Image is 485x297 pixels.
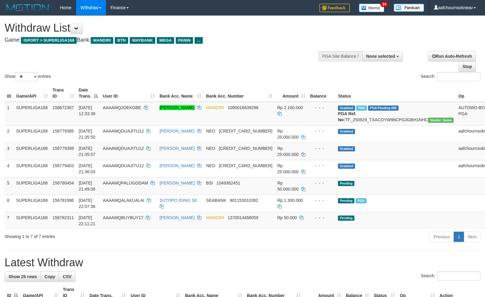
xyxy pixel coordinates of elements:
[308,85,336,102] th: Balance
[430,232,454,242] a: Previous
[14,160,50,177] td: SUPERLIGA168
[9,274,37,279] span: Show 25 rows
[103,181,148,185] span: AAAAMQPALUGODAM
[5,22,317,34] h1: Withdraw List
[310,180,333,186] div: - - -
[79,215,96,226] span: [DATE] 22:11:21
[100,85,157,102] th: User ID: activate to sort column ascending
[338,181,354,186] span: Pending
[5,125,14,143] td: 2
[160,129,195,133] a: [PERSON_NAME]
[310,163,333,169] div: - - -
[5,257,480,269] h1: Latest Withdraw
[5,143,14,160] td: 3
[310,128,333,134] div: - - -
[157,85,204,102] th: Bank Acc. Name: activate to sort column ascending
[59,271,76,282] a: CSV
[437,72,480,81] input: Search:
[275,85,308,102] th: Amount: activate to sort column ascending
[338,105,355,111] span: Grabbed
[5,3,51,12] img: MOTION_logo.png
[356,198,366,203] span: Marked by aafromsomean
[53,146,74,151] span: 156779399
[277,129,299,140] span: Rp 25.000.000
[195,37,203,44] span: ...
[44,274,55,279] span: Copy
[14,125,50,143] td: SUPERLIGA168
[63,274,72,279] span: CSV
[310,145,333,151] div: - - -
[277,105,303,110] span: Rp 2.100.000
[319,4,350,12] img: Feedback.jpg
[394,4,424,12] img: panduan.png
[91,37,113,44] span: MANDIRI
[206,181,213,185] span: BSI
[5,85,14,102] th: ID
[338,129,355,134] span: Grabbed
[40,271,59,282] a: Copy
[15,72,38,81] select: Showentries
[206,146,215,151] span: NEO
[50,85,76,102] th: Trans ID: activate to sort column ascending
[14,195,50,212] td: SUPERLIGA168
[160,146,195,151] a: [PERSON_NAME]
[103,198,144,203] span: AAAAMQALAKUALAI
[228,105,258,110] span: Copy 1090016639296 to clipboard
[206,215,224,220] span: MANDIRI
[5,177,14,195] td: 5
[338,198,354,203] span: Pending
[160,215,195,220] a: [PERSON_NAME]
[356,105,367,111] span: Marked by aafsengchandara
[103,163,144,168] span: AAAAMQDUAJITU12
[454,232,464,242] a: 1
[53,105,74,110] span: 156672367
[160,181,195,185] a: [PERSON_NAME]
[204,85,275,102] th: Bank Acc. Number: activate to sort column ascending
[310,197,333,203] div: - - -
[380,2,388,7] span: 34
[230,198,258,203] span: Copy 901153010382 to clipboard
[79,129,96,140] span: [DATE] 21:35:50
[421,271,480,281] label: Search:
[219,146,272,151] span: Copy 5859457140486971 to clipboard
[5,72,51,81] label: Show entries
[336,85,456,102] th: Status
[359,4,385,12] img: Button%20Memo.svg
[277,198,303,203] span: Rp 1.300.000
[459,61,476,72] a: Stop
[79,163,96,174] span: [DATE] 21:36:03
[157,37,174,44] span: MEGA
[103,215,143,220] span: AAAAMQBUYBUY17
[277,146,299,157] span: Rp 25.000.000
[115,37,128,44] span: BTN
[277,163,299,174] span: Rp 25.000.000
[53,181,74,185] span: 156780454
[5,231,198,240] div: Showing 1 to 7 of 7 entries
[310,105,333,111] div: - - -
[14,177,50,195] td: SUPERLIGA168
[160,198,197,203] a: SUTOPO IDING SE
[14,85,50,102] th: Game/API: activate to sort column ascending
[176,37,193,44] span: PANIN
[14,143,50,160] td: SUPERLIGA168
[437,271,480,281] input: Search:
[79,198,96,209] span: [DATE] 22:07:36
[79,146,96,157] span: [DATE] 21:35:57
[5,160,14,177] td: 4
[14,212,50,229] td: SUPERLIGA168
[5,195,14,212] td: 6
[21,37,77,44] span: ISPORT > SUPERLIGA168
[228,215,258,220] span: Copy 1370014458059 to clipboard
[310,215,333,221] div: - - -
[318,51,362,61] div: PGA Site Balance /
[53,215,74,220] span: 156782311
[5,271,41,282] a: Show 25 rows
[219,129,272,133] span: Copy 5859457140486971 to clipboard
[428,51,476,61] a: Run Auto-Refresh
[103,146,144,151] span: AAAAMQDUAJITU12
[103,129,144,133] span: AAAAMQDUAJITU12
[79,105,96,116] span: [DATE] 12:33:39
[464,232,480,242] a: Next
[79,181,96,192] span: [DATE] 21:49:06
[53,129,74,133] span: 156779385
